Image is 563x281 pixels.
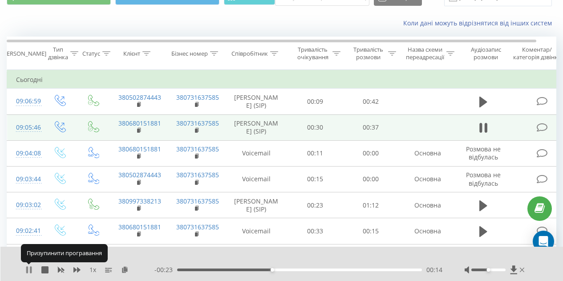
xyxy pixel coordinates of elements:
[16,171,34,188] div: 09:03:44
[343,114,399,140] td: 00:37
[399,140,457,166] td: Основна
[48,46,68,61] div: Тип дзвінка
[118,145,161,153] a: 380680151881
[343,166,399,192] td: 00:00
[466,171,501,187] span: Розмова не відбулась
[487,268,490,272] div: Accessibility label
[533,231,554,252] div: Open Intercom Messenger
[225,89,288,114] td: [PERSON_NAME] (SIP)
[16,145,34,162] div: 09:04:08
[225,192,288,218] td: [PERSON_NAME] (SIP)
[399,244,457,270] td: Основна
[288,218,343,244] td: 00:33
[89,265,96,274] span: 1 x
[343,89,399,114] td: 00:42
[225,218,288,244] td: Voicemail
[399,166,457,192] td: Основна
[176,223,219,231] a: 380731637585
[343,192,399,218] td: 01:12
[118,197,161,205] a: 380997338213
[225,244,288,270] td: Voicemail
[16,93,34,110] div: 09:06:59
[225,166,288,192] td: Voicemail
[231,50,268,57] div: Співробітник
[118,93,161,102] a: 380502874443
[118,223,161,231] a: 380680151881
[82,50,100,57] div: Статус
[288,140,343,166] td: 00:11
[343,218,399,244] td: 00:15
[271,268,274,272] div: Accessibility label
[343,140,399,166] td: 00:00
[225,114,288,140] td: [PERSON_NAME] (SIP)
[351,46,386,61] div: Тривалість розмови
[464,46,507,61] div: Аудіозапис розмови
[399,218,457,244] td: Основна
[343,244,399,270] td: 00:00
[176,93,219,102] a: 380731637585
[176,145,219,153] a: 380731637585
[154,265,177,274] span: - 00:23
[288,244,343,270] td: 00:05
[171,50,208,57] div: Бізнес номер
[403,19,556,27] a: Коли дані можуть відрізнятися вiд інших систем
[288,114,343,140] td: 00:30
[426,265,442,274] span: 00:14
[123,50,140,57] div: Клієнт
[1,50,46,57] div: [PERSON_NAME]
[406,46,444,61] div: Назва схеми переадресації
[176,171,219,179] a: 380731637585
[288,166,343,192] td: 00:15
[511,46,563,61] div: Коментар/категорія дзвінка
[16,222,34,240] div: 09:02:41
[295,46,330,61] div: Тривалість очікування
[16,119,34,136] div: 09:05:46
[118,119,161,127] a: 380680151881
[176,197,219,205] a: 380731637585
[466,145,501,161] span: Розмова не відбулась
[288,192,343,218] td: 00:23
[288,89,343,114] td: 00:09
[16,196,34,214] div: 09:03:02
[225,140,288,166] td: Voicemail
[176,119,219,127] a: 380731637585
[118,171,161,179] a: 380502874443
[21,244,108,262] div: Призупинити програвання
[399,192,457,218] td: Основна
